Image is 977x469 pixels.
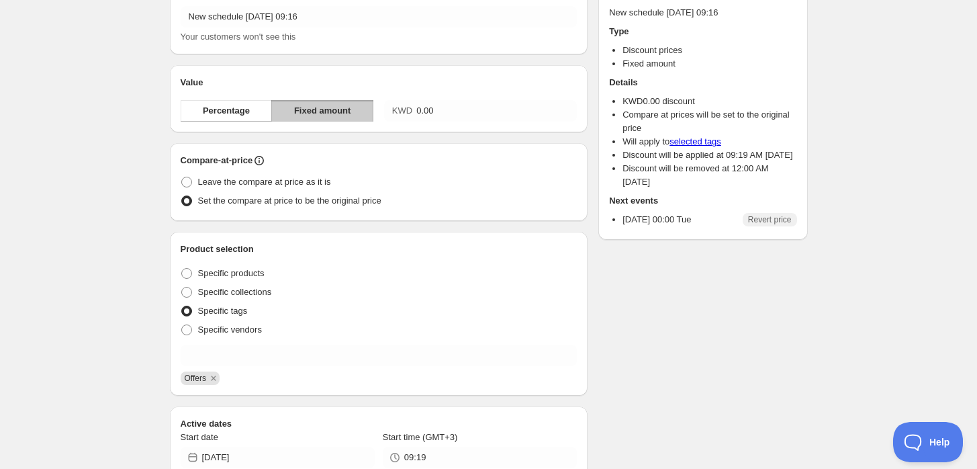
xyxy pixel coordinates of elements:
li: Discount will be applied at 09:19 AM [DATE] [622,148,796,162]
h2: Product selection [181,243,577,256]
h2: Value [181,76,577,89]
li: Fixed amount [622,57,796,71]
button: Remove Offers [207,372,220,384]
li: Will apply to [622,135,796,148]
h2: Next events [609,194,796,208]
span: Revert price [748,214,792,225]
span: Fixed amount [294,104,351,118]
span: Set the compare at price to be the original price [198,196,381,206]
h2: Compare-at-price [181,154,253,167]
span: Offers [185,374,206,383]
button: Fixed amount [271,100,373,122]
span: Start time (GMT+3) [383,432,458,442]
p: New schedule [DATE] 09:16 [609,6,796,19]
span: KWD [392,105,412,116]
p: [DATE] 00:00 Tue [622,213,691,226]
span: Percentage [203,104,250,118]
h2: Active dates [181,417,577,431]
li: Compare at prices will be set to the original price [622,108,796,135]
span: Specific products [198,268,265,278]
h2: Details [609,76,796,89]
span: Specific tags [198,306,248,316]
button: Percentage [181,100,273,122]
span: Start date [181,432,218,442]
span: Leave the compare at price as it is [198,177,331,187]
li: Discount will be removed at 12:00 AM [DATE] [622,162,796,189]
span: Specific vendors [198,325,262,335]
li: Discount prices [622,44,796,57]
a: selected tags [669,136,721,146]
span: Specific collections [198,287,272,297]
span: Your customers won't see this [181,32,296,42]
iframe: Toggle Customer Support [893,422,964,462]
li: KWD 0.00 discount [622,95,796,108]
h2: Type [609,25,796,38]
